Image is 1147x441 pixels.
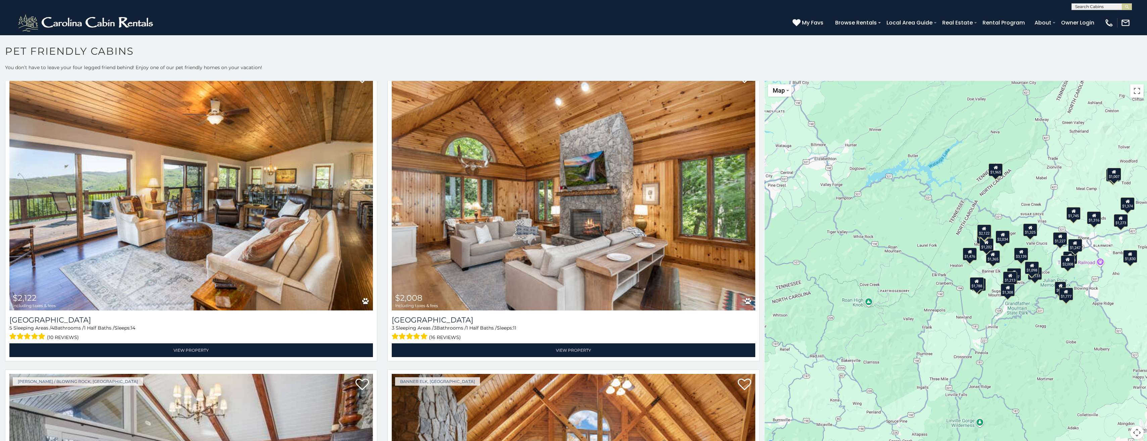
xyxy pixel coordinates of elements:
[1087,211,1101,224] div: $1,316
[1114,214,1128,227] div: $1,273
[1061,255,1075,268] div: $2,008
[1031,17,1055,29] a: About
[13,293,37,303] span: $2,122
[9,343,373,357] a: View Property
[17,13,156,33] img: White-1-2.png
[793,18,825,27] a: My Favs
[939,17,976,29] a: Real Estate
[1067,207,1081,220] div: $1,745
[802,18,823,27] span: My Favs
[977,225,991,237] div: $2,122
[1063,251,1077,264] div: $2,824
[979,238,994,251] div: $1,202
[429,333,461,342] span: (16 reviews)
[1123,250,1137,263] div: $1,830
[1130,84,1144,98] button: Toggle fullscreen view
[9,67,373,310] img: Beech Mountain Vista
[131,325,135,331] span: 14
[1121,197,1135,210] div: $1,374
[1023,224,1038,236] div: $1,325
[51,325,54,331] span: 4
[1106,169,1120,182] div: $1,595
[1014,248,1029,260] div: $3,139
[1121,18,1130,28] img: mail-regular-white.png
[768,84,792,97] button: Change map style
[1003,272,1017,284] div: $1,213
[1107,168,1121,181] div: $1,007
[989,163,1003,176] div: $1,965
[1104,18,1114,28] img: phone-regular-white.png
[395,303,438,308] span: including taxes & fees
[395,377,480,386] a: Banner Elk, [GEOGRAPHIC_DATA]
[392,67,755,310] a: Chimney Island $2,008 including taxes & fees
[9,315,373,325] a: [GEOGRAPHIC_DATA]
[392,325,755,342] div: Sleeping Areas / Bathrooms / Sleeps:
[1025,261,1039,274] div: $1,098
[1055,282,1066,294] div: $989
[738,378,751,392] a: Add to favorites
[395,293,422,303] span: $2,008
[9,325,12,331] span: 5
[392,315,755,325] h3: Chimney Island
[434,325,436,331] span: 3
[832,17,880,29] a: Browse Rentals
[1059,288,1073,300] div: $1,777
[9,325,373,342] div: Sleeping Areas / Bathrooms / Sleeps:
[1001,284,1015,296] div: $1,308
[773,87,785,94] span: Map
[1068,239,1082,252] div: $1,247
[47,333,79,342] span: (10 reviews)
[9,67,373,310] a: Beech Mountain Vista $2,122 including taxes & fees
[883,17,936,29] a: Local Area Guide
[13,303,56,308] span: including taxes & fees
[1130,426,1144,439] button: Map camera controls
[1007,268,1021,281] div: $1,297
[996,231,1010,243] div: $2,034
[392,315,755,325] a: [GEOGRAPHIC_DATA]
[979,17,1028,29] a: Rental Program
[970,277,984,290] div: $1,788
[986,250,1000,263] div: $1,365
[513,325,516,331] span: 11
[392,67,755,310] img: Chimney Island
[392,325,394,331] span: 3
[392,343,755,357] a: View Property
[1058,17,1098,29] a: Owner Login
[466,325,497,331] span: 1 Half Baths /
[1053,232,1067,245] div: $1,227
[84,325,114,331] span: 1 Half Baths /
[355,378,369,392] a: Add to favorites
[963,248,977,260] div: $1,476
[13,377,143,386] a: [PERSON_NAME] / Blowing Rock, [GEOGRAPHIC_DATA]
[9,315,373,325] h3: Beech Mountain Vista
